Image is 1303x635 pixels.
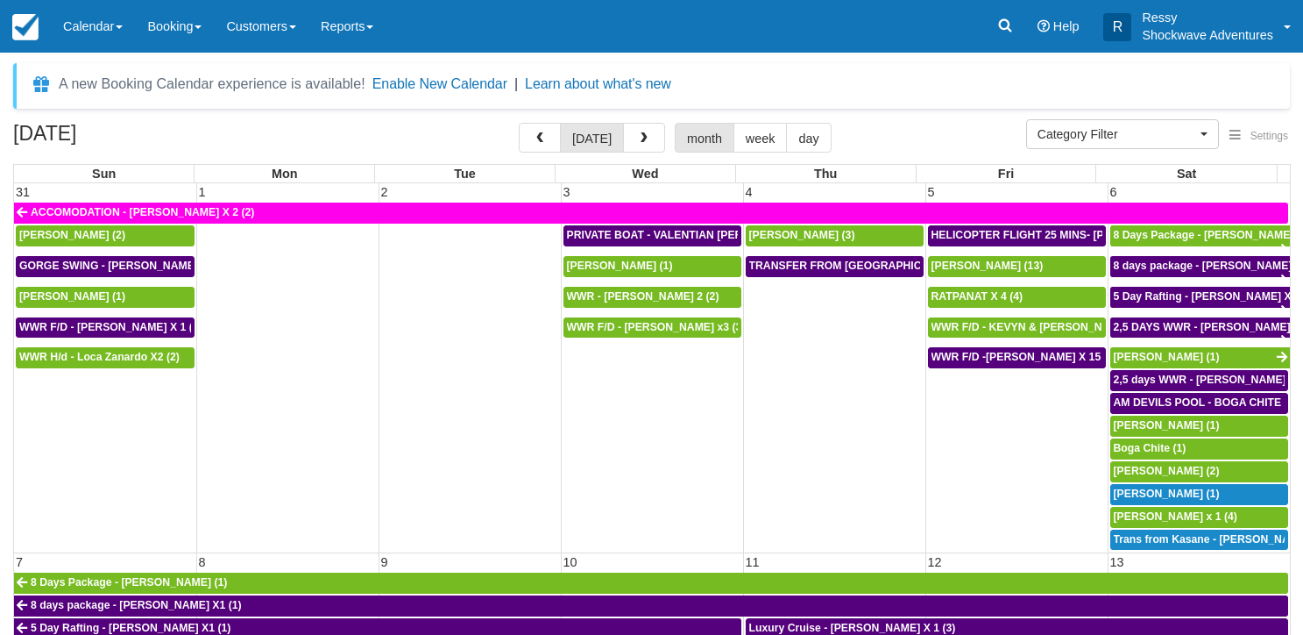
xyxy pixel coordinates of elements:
span: WWR F/D - [PERSON_NAME] x3 (3) [567,321,746,333]
span: PRIVATE BOAT - VALENTIAN [PERSON_NAME] X 4 (4) [567,229,842,241]
a: AM DEVILS POOL - BOGA CHITE X 1 (1) [1110,393,1289,414]
a: 5 Day Rafting - [PERSON_NAME] X1 (1) [1110,287,1291,308]
span: 3 [562,185,572,199]
span: 5 Day Rafting - [PERSON_NAME] X1 (1) [31,622,230,634]
a: 8 Days Package - [PERSON_NAME] (1) [14,573,1288,594]
span: [PERSON_NAME] (3) [749,229,855,241]
span: 6 [1108,185,1119,199]
span: Mon [272,167,298,181]
span: 11 [744,555,761,569]
span: Tue [454,167,476,181]
div: A new Booking Calendar experience is available! [59,74,365,95]
a: [PERSON_NAME] x 1 (4) [1110,507,1289,528]
span: 31 [14,185,32,199]
span: | [514,76,518,91]
span: [PERSON_NAME] (2) [1114,465,1220,477]
a: 2,5 days WWR - [PERSON_NAME] X2 (2) [1110,370,1289,391]
div: R [1103,13,1131,41]
span: [PERSON_NAME] (13) [931,260,1044,272]
a: WWR H/d - Loca Zanardo X2 (2) [16,347,195,368]
a: WWR F/D - KEVYN & [PERSON_NAME] 2 (2) [928,317,1106,339]
a: 8 days package - [PERSON_NAME] X1 (1) [14,596,1288,617]
span: ACCOMODATION - [PERSON_NAME] X 2 (2) [31,206,254,218]
p: Ressy [1142,9,1273,26]
a: PRIVATE BOAT - VALENTIAN [PERSON_NAME] X 4 (4) [563,225,741,246]
span: [PERSON_NAME] (1) [567,260,673,272]
a: [PERSON_NAME] (2) [16,225,195,246]
span: 2 [379,185,390,199]
span: 8 days package - [PERSON_NAME] X1 (1) [31,599,242,611]
span: [PERSON_NAME] (2) [19,229,125,241]
button: day [786,123,831,153]
a: GORGE SWING - [PERSON_NAME] X 2 (2) [16,256,195,277]
span: WWR H/d - Loca Zanardo X2 (2) [19,351,180,363]
a: HELICOPTER FLIGHT 25 MINS- [PERSON_NAME] X1 (1) [928,225,1106,246]
a: WWR - [PERSON_NAME] 2 (2) [563,287,741,308]
span: WWR F/D - KEVYN & [PERSON_NAME] 2 (2) [931,321,1155,333]
span: [PERSON_NAME] (1) [1114,419,1220,432]
span: Settings [1250,130,1288,142]
a: 2,5 DAYS WWR - [PERSON_NAME] X1 (1) [1110,317,1291,339]
span: [PERSON_NAME] x 1 (4) [1114,510,1237,523]
span: Sat [1177,167,1196,181]
button: week [733,123,788,153]
span: 9 [379,555,390,569]
a: WWR F/D - [PERSON_NAME] X 1 (1) [16,317,195,339]
span: 8 [197,555,208,569]
span: RATPANAT X 4 (4) [931,290,1023,303]
a: RATPANAT X 4 (4) [928,287,1106,308]
span: 1 [197,185,208,199]
span: 10 [562,555,579,569]
span: 8 Days Package - [PERSON_NAME] (1) [31,576,227,589]
span: Fri [998,167,1014,181]
span: HELICOPTER FLIGHT 25 MINS- [PERSON_NAME] X1 (1) [931,229,1215,241]
a: Boga Chite (1) [1110,439,1289,460]
span: [PERSON_NAME] (1) [1114,488,1220,500]
a: Learn about what's new [525,76,671,91]
a: [PERSON_NAME] (1) [16,287,195,308]
span: Sun [92,167,116,181]
a: Trans from Kasane - [PERSON_NAME] X4 (4) [1110,530,1289,551]
button: Enable New Calendar [372,75,507,93]
span: TRANSFER FROM [GEOGRAPHIC_DATA] TO VIC FALLS - [PERSON_NAME] X 1 (1) [749,260,1170,272]
span: 7 [14,555,25,569]
span: 12 [926,555,944,569]
a: [PERSON_NAME] (1) [1110,484,1289,505]
button: Settings [1219,124,1299,149]
a: 8 Days Package - [PERSON_NAME] (1) [1110,225,1291,246]
a: [PERSON_NAME] (2) [1110,461,1289,482]
a: WWR F/D - [PERSON_NAME] x3 (3) [563,317,741,339]
span: [PERSON_NAME] (1) [19,290,125,303]
h2: [DATE] [13,123,235,155]
span: Help [1053,19,1080,33]
a: [PERSON_NAME] (1) [563,256,741,277]
button: [DATE] [560,123,624,153]
span: 5 [926,185,937,199]
a: [PERSON_NAME] (1) [1110,347,1291,368]
a: [PERSON_NAME] (3) [746,225,924,246]
span: WWR F/D - [PERSON_NAME] X 1 (1) [19,321,202,333]
a: TRANSFER FROM [GEOGRAPHIC_DATA] TO VIC FALLS - [PERSON_NAME] X 1 (1) [746,256,924,277]
span: Boga Chite (1) [1114,442,1186,454]
a: ACCOMODATION - [PERSON_NAME] X 2 (2) [14,203,1288,224]
a: 8 days package - [PERSON_NAME] X1 (1) [1110,256,1291,277]
button: month [675,123,734,153]
span: 4 [744,185,754,199]
a: [PERSON_NAME] (13) [928,256,1106,277]
a: WWR F/D -[PERSON_NAME] X 15 (15) [928,347,1106,368]
span: Thu [814,167,837,181]
span: Luxury Cruise - [PERSON_NAME] X 1 (3) [749,622,956,634]
button: Category Filter [1026,119,1219,149]
span: [PERSON_NAME] (1) [1114,351,1220,363]
span: WWR F/D -[PERSON_NAME] X 15 (15) [931,351,1123,363]
span: Category Filter [1037,125,1196,143]
span: 13 [1108,555,1126,569]
span: GORGE SWING - [PERSON_NAME] X 2 (2) [19,260,233,272]
i: Help [1037,20,1050,32]
img: checkfront-main-nav-mini-logo.png [12,14,39,40]
p: Shockwave Adventures [1142,26,1273,44]
span: Wed [632,167,658,181]
span: WWR - [PERSON_NAME] 2 (2) [567,290,719,303]
a: [PERSON_NAME] (1) [1110,416,1289,437]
